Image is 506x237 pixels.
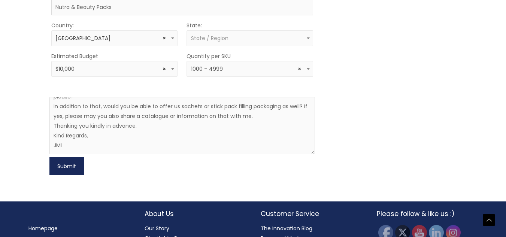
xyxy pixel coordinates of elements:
a: Homepage [28,225,58,232]
span: $10,000 [51,61,178,77]
label: Estimated Budget [51,51,98,61]
span: South Africa [51,30,178,46]
span: 1000 – 4999 [187,61,313,77]
label: Country: [51,21,74,30]
nav: Menu [28,224,130,233]
h2: About Us [145,209,246,219]
label: State: [187,21,202,30]
span: State / Region [191,34,228,42]
span: South Africa [55,35,173,42]
a: Our Story [145,225,169,232]
h2: Please follow & like us :) [377,209,478,219]
span: 1000 – 4999 [191,66,309,73]
button: Submit [49,157,84,175]
span: Remove all items [163,35,166,42]
span: Remove all items [163,66,166,73]
span: Remove all items [298,66,301,73]
label: Quantity per SKU [187,51,231,61]
a: The Innovation Blog [261,225,312,232]
span: $10,000 [55,66,173,73]
h2: Customer Service [261,209,362,219]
